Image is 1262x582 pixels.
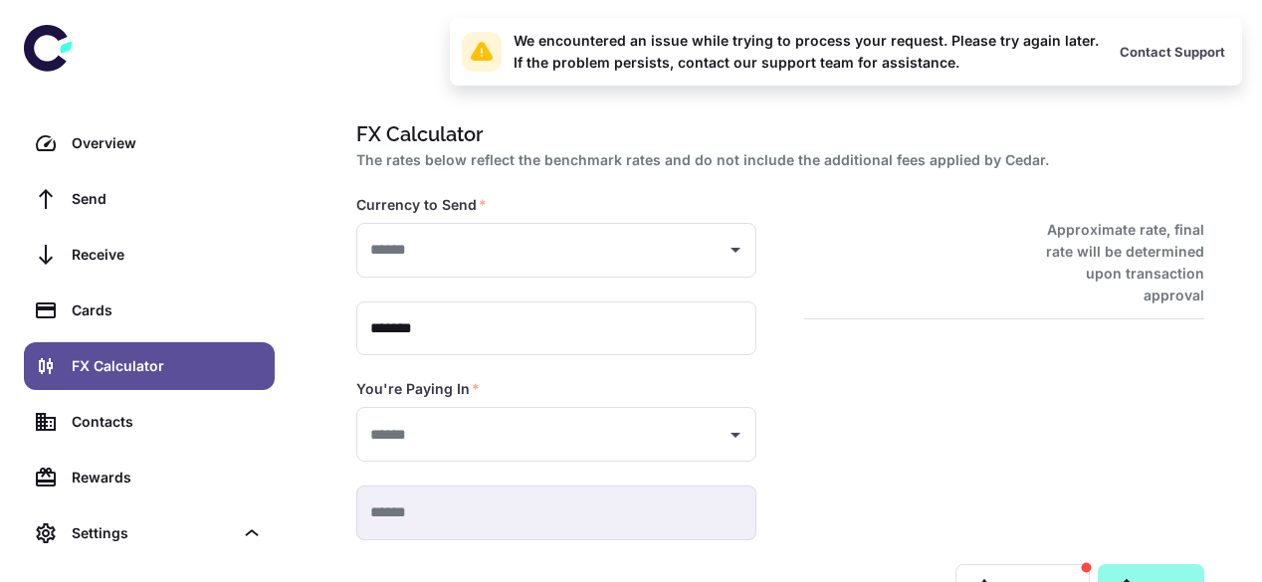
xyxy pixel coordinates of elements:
div: Overview [72,132,263,154]
a: Rewards [24,454,275,501]
div: Contacts [72,411,263,433]
div: We encountered an issue while trying to process your request. Please try again later. If the prob... [514,30,1099,74]
a: FX Calculator [24,342,275,390]
div: Settings [24,509,275,557]
button: Contact Support [1115,37,1230,67]
a: Contacts [24,398,275,446]
div: Settings [72,522,233,544]
div: Cards [72,299,263,321]
label: You're Paying In [356,379,480,399]
div: Rewards [72,467,263,488]
button: Open [722,236,749,264]
h6: Approximate rate, final rate will be determined upon transaction approval [1024,219,1204,306]
div: Send [72,188,263,210]
h1: FX Calculator [356,119,1196,149]
div: FX Calculator [72,355,263,377]
a: Cards [24,287,275,334]
label: Currency to Send [356,195,487,215]
a: Send [24,175,275,223]
button: Open [722,421,749,449]
div: Receive [72,244,263,266]
a: Overview [24,119,275,167]
a: Receive [24,231,275,279]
